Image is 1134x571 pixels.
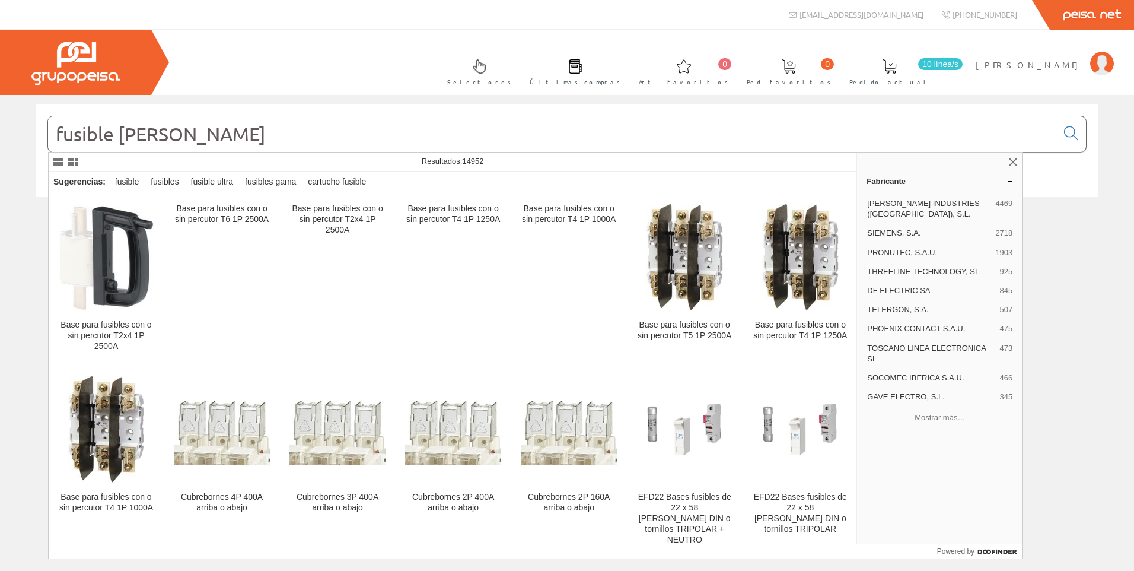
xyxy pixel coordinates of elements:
[49,174,108,191] div: Sugerencias:
[289,394,386,465] img: Cubrebornes 3P 400A arriba o abajo
[422,157,484,166] span: Resultados:
[937,544,1023,559] a: Powered by
[303,172,371,193] div: cartucho fusible
[867,248,990,258] span: PRONUTEC, S.A.U.
[821,58,834,70] span: 0
[280,194,395,366] a: Base para fusibles con o sin percutor T2x4 1P 2500A
[289,204,386,236] div: Base para fusibles con o sin percutor T2x4 1P 2500A
[857,172,1022,191] a: Fabricante
[521,394,617,465] img: Cubrebornes 2P 160A arriba o abajo
[799,9,923,20] span: [EMAIL_ADDRESS][DOMAIN_NAME]
[867,267,995,277] span: THREELINE TECHNOLOGY, SL
[511,194,626,366] a: Base para fusibles con o sin percutor T4 1P 1000A
[752,397,848,461] img: EFD22 Bases fusibles de 22 x 58 a carril DIN o tornillos TRIPOLAR
[862,408,1018,427] button: Mostrar más…
[995,248,1012,258] span: 1903
[953,9,1017,20] span: [PHONE_NUMBER]
[447,76,511,88] span: Selectores
[59,204,154,310] img: Base para fusibles con o sin percutor T2x4 1P 2500A
[405,394,501,465] img: Cubrebornes 2P 400A arriba o abajo
[849,76,930,88] span: Pedido actual
[289,492,386,513] div: Cubrebornes 3P 400A arriba o abajo
[58,320,154,352] div: Base para fusibles con o sin percutor T2x4 1P 2500A
[396,194,511,366] a: Base para fusibles con o sin percutor T4 1P 1250A
[405,204,501,225] div: Base para fusibles con o sin percutor T4 1P 1250A
[518,49,626,93] a: Últimas compras
[627,194,742,366] a: Base para fusibles con o sin percutor T5 1P 2500A Base para fusibles con o sin percutor T5 1P 2500A
[396,366,511,559] a: Cubrebornes 2P 400A arriba o abajo Cubrebornes 2P 400A arriba o abajo
[762,204,839,310] img: Base para fusibles con o sin percutor T4 1P 1250A
[1000,343,1013,364] span: 473
[1000,267,1013,277] span: 925
[867,198,990,220] span: [PERSON_NAME] INDUSTRIES ([GEOGRAPHIC_DATA]), S.L.
[58,492,154,513] div: Base para fusibles con o sin percutor T4 1P 1000A
[530,76,620,88] span: Últimas compras
[1000,392,1013,402] span: 345
[174,204,270,225] div: Base para fusibles con o sin percutor T6 1P 2500A
[110,172,144,193] div: fusible
[867,323,995,334] span: PHOENIX CONTACT S.A.U,
[1000,323,1013,334] span: 475
[240,172,301,193] div: fusibles gama
[867,304,995,315] span: TELERGON, S.A.
[49,366,164,559] a: Base para fusibles con o sin percutor T4 1P 1000A Base para fusibles con o sin percutor T4 1P 1000A
[164,194,279,366] a: Base para fusibles con o sin percutor T6 1P 2500A
[186,172,238,193] div: fusible ultra
[752,492,848,535] div: EFD22 Bases fusibles de 22 x 58 [PERSON_NAME] DIN o tornillos TRIPOLAR
[146,172,183,193] div: fusibles
[521,492,617,513] div: Cubrebornes 2P 160A arriba o abajo
[718,58,731,70] span: 0
[867,285,995,296] span: DF ELECTRIC SA
[752,320,848,341] div: Base para fusibles con o sin percutor T4 1P 1250A
[837,49,966,93] a: 10 línea/s Pedido actual
[918,58,963,70] span: 10 línea/s
[743,194,858,366] a: Base para fusibles con o sin percutor T4 1P 1250A Base para fusibles con o sin percutor T4 1P 1250A
[31,42,120,85] img: Grupo Peisa
[867,373,995,383] span: SOCOMEC IBERICA S.A.U.
[639,76,728,88] span: Art. favoritos
[976,49,1114,61] a: [PERSON_NAME]
[636,320,732,341] div: Base para fusibles con o sin percutor T5 1P 2500A
[867,343,995,364] span: TOSCANO LINEA ELECTRONICA SL
[48,116,1057,152] input: Buscar...
[747,76,831,88] span: Ped. favoritos
[867,228,990,239] span: SIEMENS, S.A.
[405,492,501,513] div: Cubrebornes 2P 400A arriba o abajo
[1000,373,1013,383] span: 466
[521,204,617,225] div: Base para fusibles con o sin percutor T4 1P 1000A
[937,546,974,557] span: Powered by
[36,212,1098,222] div: © Grupo Peisa
[174,492,270,513] div: Cubrebornes 4P 400A arriba o abajo
[627,366,742,559] a: EFD22 Bases fusibles de 22 x 58 a carril DIN o tornillos TRIPOLAR + NEUTRO EFD22 Bases fusibles d...
[164,366,279,559] a: Cubrebornes 4P 400A arriba o abajo Cubrebornes 4P 400A arriba o abajo
[49,194,164,366] a: Base para fusibles con o sin percutor T2x4 1P 2500A Base para fusibles con o sin percutor T2x4 1P...
[995,228,1012,239] span: 2718
[636,492,732,545] div: EFD22 Bases fusibles de 22 x 58 [PERSON_NAME] DIN o tornillos TRIPOLAR + NEUTRO
[995,198,1012,220] span: 4469
[867,392,995,402] span: GAVE ELECTRO, S.L.
[636,397,732,461] img: EFD22 Bases fusibles de 22 x 58 a carril DIN o tornillos TRIPOLAR + NEUTRO
[68,376,145,483] img: Base para fusibles con o sin percutor T4 1P 1000A
[462,157,483,166] span: 14952
[511,366,626,559] a: Cubrebornes 2P 160A arriba o abajo Cubrebornes 2P 160A arriba o abajo
[174,394,270,465] img: Cubrebornes 4P 400A arriba o abajo
[1000,285,1013,296] span: 845
[1000,304,1013,315] span: 507
[435,49,517,93] a: Selectores
[646,204,723,310] img: Base para fusibles con o sin percutor T5 1P 2500A
[976,59,1084,71] span: [PERSON_NAME]
[743,366,858,559] a: EFD22 Bases fusibles de 22 x 58 a carril DIN o tornillos TRIPOLAR EFD22 Bases fusibles de 22 x 58...
[280,366,395,559] a: Cubrebornes 3P 400A arriba o abajo Cubrebornes 3P 400A arriba o abajo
